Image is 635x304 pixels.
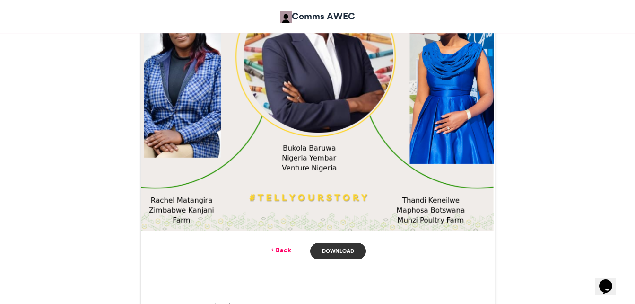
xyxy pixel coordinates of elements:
[595,266,626,295] iframe: chat widget
[269,245,291,255] a: Back
[280,11,292,23] img: Comms AWEC
[280,9,355,23] a: Comms AWEC
[310,243,365,259] a: Download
